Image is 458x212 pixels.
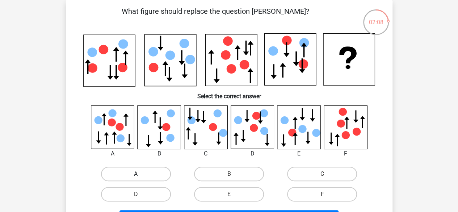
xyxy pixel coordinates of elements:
label: C [287,167,357,181]
p: What figure should replace the question [PERSON_NAME]? [77,6,354,28]
label: D [101,187,171,201]
div: A [85,149,140,158]
label: F [287,187,357,201]
div: D [225,149,280,158]
div: B [132,149,186,158]
label: E [194,187,264,201]
div: C [178,149,233,158]
h6: Select the correct answer [77,87,381,100]
label: B [194,167,264,181]
div: E [272,149,326,158]
div: 02:08 [362,9,390,27]
div: F [318,149,373,158]
label: A [101,167,171,181]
